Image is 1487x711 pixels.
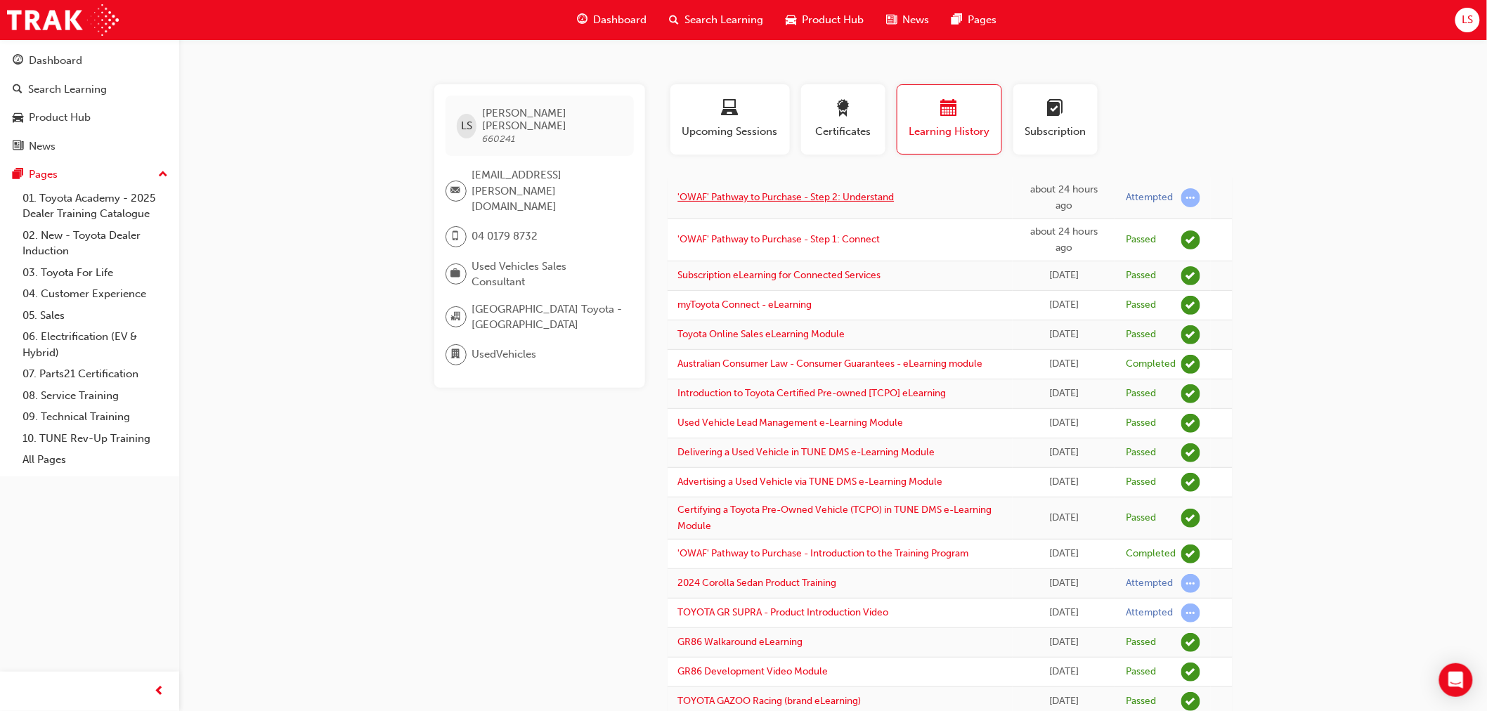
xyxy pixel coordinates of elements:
[578,11,588,29] span: guage-icon
[1023,664,1105,680] div: Tue Aug 19 2025 21:22:48 GMT+1000 (Australian Eastern Standard Time)
[678,547,969,559] a: 'OWAF' Pathway to Purchase - Introduction to the Training Program
[1013,84,1098,155] button: Subscription
[13,141,23,153] span: news-icon
[1181,663,1200,681] span: learningRecordVerb_PASS-icon
[670,11,680,29] span: search-icon
[1181,384,1200,403] span: learningRecordVerb_PASS-icon
[952,11,963,29] span: pages-icon
[897,84,1002,155] button: Learning History
[803,12,864,28] span: Product Hub
[1023,327,1105,343] div: Sun Aug 24 2025 20:36:42 GMT+1000 (Australian Eastern Standard Time)
[17,385,174,407] a: 08. Service Training
[13,169,23,181] span: pages-icon
[678,358,983,370] a: Australian Consumer Law - Consumer Guarantees - eLearning module
[1023,356,1105,372] div: Sun Aug 24 2025 20:25:22 GMT+1000 (Australian Eastern Standard Time)
[1126,547,1176,561] div: Completed
[17,305,174,327] a: 05. Sales
[1181,266,1200,285] span: learningRecordVerb_PASS-icon
[1181,325,1200,344] span: learningRecordVerb_PASS-icon
[482,107,622,132] span: [PERSON_NAME] [PERSON_NAME]
[1023,546,1105,562] div: Wed Aug 20 2025 21:44:58 GMT+1000 (Australian Eastern Standard Time)
[685,12,764,28] span: Search Learning
[678,476,943,488] a: Advertising a Used Vehicle via TUNE DMS e-Learning Module
[1181,544,1200,563] span: learningRecordVerb_COMPLETE-icon
[1126,358,1176,371] div: Completed
[1023,224,1105,256] div: Mon Aug 25 2025 16:59:22 GMT+1000 (Australian Eastern Standard Time)
[17,283,174,305] a: 04. Customer Experience
[17,428,174,450] a: 10. TUNE Rev-Up Training
[670,84,790,155] button: Upcoming Sessions
[1126,417,1156,430] div: Passed
[876,6,941,34] a: news-iconNews
[1181,443,1200,462] span: learningRecordVerb_PASS-icon
[1023,693,1105,710] div: Tue Aug 19 2025 21:09:19 GMT+1000 (Australian Eastern Standard Time)
[29,167,58,183] div: Pages
[28,81,107,98] div: Search Learning
[1023,415,1105,431] div: Thu Aug 21 2025 21:38:50 GMT+1000 (Australian Eastern Standard Time)
[13,55,23,67] span: guage-icon
[1023,510,1105,526] div: Thu Aug 21 2025 16:45:01 GMT+1000 (Australian Eastern Standard Time)
[17,262,174,284] a: 03. Toyota For Life
[13,112,23,124] span: car-icon
[1023,474,1105,490] div: Thu Aug 21 2025 20:54:01 GMT+1000 (Australian Eastern Standard Time)
[451,308,461,326] span: organisation-icon
[29,53,82,69] div: Dashboard
[472,167,623,215] span: [EMAIL_ADDRESS][PERSON_NAME][DOMAIN_NAME]
[594,12,647,28] span: Dashboard
[678,446,935,458] a: Delivering a Used Vehicle in TUNE DMS e-Learning Module
[678,636,803,648] a: GR86 Walkaround eLearning
[29,110,91,126] div: Product Hub
[678,577,837,589] a: 2024 Corolla Sedan Product Training
[1023,605,1105,621] div: Wed Aug 20 2025 15:07:10 GMT+1000 (Australian Eastern Standard Time)
[678,417,904,429] a: Used Vehicle Lead Management e-Learning Module
[1181,296,1200,315] span: learningRecordVerb_PASS-icon
[678,387,947,399] a: Introduction to Toyota Certified Pre-owned [TCPO] eLearning
[1439,663,1473,697] div: Open Intercom Messenger
[681,124,779,140] span: Upcoming Sessions
[472,346,537,363] span: UsedVehicles
[1126,511,1156,525] div: Passed
[1126,665,1156,679] div: Passed
[1126,446,1156,459] div: Passed
[472,301,623,333] span: [GEOGRAPHIC_DATA] Toyota - [GEOGRAPHIC_DATA]
[17,225,174,262] a: 02. New - Toyota Dealer Induction
[1023,445,1105,461] div: Thu Aug 21 2025 21:29:25 GMT+1000 (Australian Eastern Standard Time)
[835,100,852,119] span: award-icon
[17,363,174,385] a: 07. Parts21 Certification
[1126,606,1173,620] div: Attempted
[1126,387,1156,400] div: Passed
[451,346,461,364] span: department-icon
[1126,577,1173,590] div: Attempted
[908,124,991,140] span: Learning History
[887,11,897,29] span: news-icon
[941,100,958,119] span: calendar-icon
[461,118,472,134] span: LS
[1023,575,1105,592] div: Wed Aug 20 2025 15:07:40 GMT+1000 (Australian Eastern Standard Time)
[1181,509,1200,528] span: learningRecordVerb_PASS-icon
[658,6,775,34] a: search-iconSearch Learning
[941,6,1008,34] a: pages-iconPages
[678,233,881,245] a: 'OWAF' Pathway to Purchase - Step 1: Connect
[801,84,885,155] button: Certificates
[566,6,658,34] a: guage-iconDashboard
[1023,297,1105,313] div: Sun Aug 24 2025 20:42:01 GMT+1000 (Australian Eastern Standard Time)
[678,299,812,311] a: myToyota Connect - eLearning
[17,326,174,363] a: 06. Electrification (EV & Hybrid)
[6,133,174,159] a: News
[1126,695,1156,708] div: Passed
[1181,604,1200,622] span: learningRecordVerb_ATTEMPT-icon
[812,124,875,140] span: Certificates
[678,606,889,618] a: TOYOTA GR SUPRA - Product Introduction Video
[482,133,515,145] span: 660241
[1181,230,1200,249] span: learningRecordVerb_PASS-icon
[775,6,876,34] a: car-iconProduct Hub
[678,191,895,203] a: 'OWAF' Pathway to Purchase - Step 2: Understand
[1126,299,1156,312] div: Passed
[6,105,174,131] a: Product Hub
[968,12,997,28] span: Pages
[1126,233,1156,247] div: Passed
[678,695,862,707] a: TOYOTA GAZOO Racing (brand eLearning)
[13,84,22,96] span: search-icon
[451,265,461,283] span: briefcase-icon
[678,504,992,532] a: Certifying a Toyota Pre-Owned Vehicle (TCPO) in TUNE DMS e-Learning Module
